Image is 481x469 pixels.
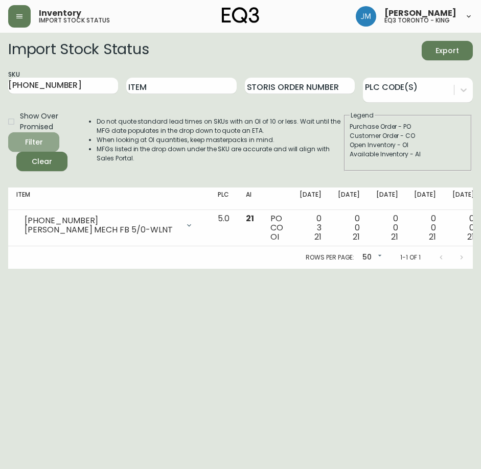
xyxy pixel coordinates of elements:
[20,111,68,132] span: Show Over Promised
[350,111,375,120] legend: Legend
[376,214,398,242] div: 0 0
[406,187,444,210] th: [DATE]
[391,231,398,243] span: 21
[270,231,279,243] span: OI
[429,231,436,243] span: 21
[384,17,450,24] h5: eq3 toronto - king
[353,231,360,243] span: 21
[350,131,466,140] div: Customer Order - CO
[8,187,210,210] th: Item
[238,187,262,210] th: AI
[97,135,343,145] li: When looking at OI quantities, keep masterpacks in mind.
[8,132,59,152] button: Filter
[246,213,254,224] span: 21
[414,214,436,242] div: 0 0
[330,187,368,210] th: [DATE]
[25,155,59,168] span: Clear
[400,253,421,262] p: 1-1 of 1
[350,140,466,150] div: Open Inventory - OI
[222,7,260,24] img: logo
[97,117,343,135] li: Do not quote standard lead times on SKUs with an OI of 10 or less. Wait until the MFG date popula...
[452,214,474,242] div: 0 0
[25,216,179,225] div: [PHONE_NUMBER]
[8,41,149,60] h2: Import Stock Status
[210,187,238,210] th: PLC
[291,187,330,210] th: [DATE]
[338,214,360,242] div: 0 0
[39,17,110,24] h5: import stock status
[350,122,466,131] div: Purchase Order - PO
[356,6,376,27] img: b88646003a19a9f750de19192e969c24
[467,231,474,243] span: 21
[97,145,343,163] li: MFGs listed in the drop down under the SKU are accurate and will align with Sales Portal.
[430,44,465,57] span: Export
[350,150,466,159] div: Available Inventory - AI
[384,9,456,17] span: [PERSON_NAME]
[16,152,67,171] button: Clear
[210,210,238,246] td: 5.0
[39,9,81,17] span: Inventory
[16,214,201,237] div: [PHONE_NUMBER][PERSON_NAME] MECH FB 5/0-WLNT
[25,225,179,235] div: [PERSON_NAME] MECH FB 5/0-WLNT
[314,231,322,243] span: 21
[358,249,384,266] div: 50
[300,214,322,242] div: 0 3
[422,41,473,60] button: Export
[306,253,354,262] p: Rows per page:
[368,187,406,210] th: [DATE]
[270,214,283,242] div: PO CO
